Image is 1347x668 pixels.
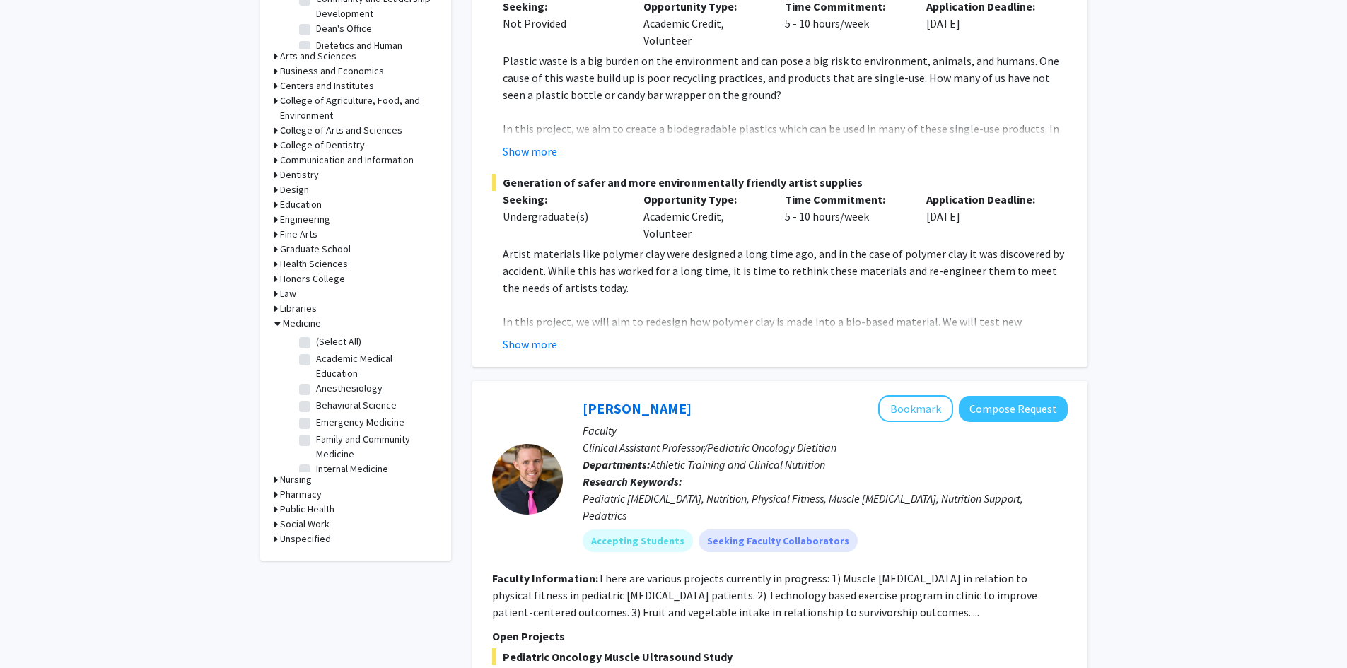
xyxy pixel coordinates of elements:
h3: Education [280,197,322,212]
h3: Design [280,182,309,197]
p: Time Commitment: [785,191,905,208]
p: In this project, we aim to create a biodegradable plastics which can be used in many of these sin... [503,120,1068,205]
label: Family and Community Medicine [316,432,433,462]
label: Dean's Office [316,21,372,36]
h3: College of Dentistry [280,138,365,153]
a: [PERSON_NAME] [583,399,692,417]
h3: Fine Arts [280,227,317,242]
h3: Business and Economics [280,64,384,78]
p: Opportunity Type: [643,191,764,208]
div: 5 - 10 hours/week [774,191,916,242]
h3: Pharmacy [280,487,322,502]
fg-read-more: There are various projects currently in progress: 1) Muscle [MEDICAL_DATA] in relation to physica... [492,571,1037,619]
h3: Honors College [280,271,345,286]
h3: Medicine [283,316,321,331]
p: Application Deadline: [926,191,1046,208]
p: Clinical Assistant Professor/Pediatric Oncology Dietitian [583,439,1068,456]
h3: Dentistry [280,168,319,182]
h3: Arts and Sciences [280,49,356,64]
label: Dietetics and Human Nutrition [316,38,433,68]
h3: Centers and Institutes [280,78,374,93]
p: In this project, we will aim to redesign how polymer clay is made into a bio-based material. We w... [503,313,1068,381]
div: [DATE] [916,191,1057,242]
h3: College of Agriculture, Food, and Environment [280,93,437,123]
label: Behavioral Science [316,398,397,413]
div: Pediatric [MEDICAL_DATA], Nutrition, Physical Fitness, Muscle [MEDICAL_DATA], Nutrition Support, ... [583,490,1068,524]
h3: Nursing [280,472,312,487]
h3: Libraries [280,301,317,316]
label: Academic Medical Education [316,351,433,381]
button: Add Corey Hawes to Bookmarks [878,395,953,422]
button: Compose Request to Corey Hawes [959,396,1068,422]
label: Anesthesiology [316,381,383,396]
h3: Engineering [280,212,330,227]
label: Emergency Medicine [316,415,404,430]
span: Pediatric Oncology Muscle Ultrasound Study [492,648,1068,665]
span: Generation of safer and more environmentally friendly artist supplies [492,174,1068,191]
p: Faculty [583,422,1068,439]
b: Departments: [583,457,651,471]
h3: Law [280,286,296,301]
p: Artist materials like polymer clay were designed a long time ago, and in the case of polymer clay... [503,245,1068,296]
button: Show more [503,336,557,353]
div: Not Provided [503,15,623,32]
h3: Graduate School [280,242,351,257]
button: Show more [503,143,557,160]
p: Plastic waste is a big burden on the environment and can pose a big risk to environment, animals,... [503,52,1068,103]
mat-chip: Accepting Students [583,529,693,552]
div: Undergraduate(s) [503,208,623,225]
label: (Select All) [316,334,361,349]
p: Open Projects [492,628,1068,645]
h3: Unspecified [280,532,331,546]
iframe: Chat [11,604,60,657]
p: Seeking: [503,191,623,208]
h3: Communication and Information [280,153,414,168]
b: Research Keywords: [583,474,682,488]
mat-chip: Seeking Faculty Collaborators [699,529,858,552]
div: Academic Credit, Volunteer [633,191,774,242]
span: Athletic Training and Clinical Nutrition [651,457,825,471]
h3: Health Sciences [280,257,348,271]
h3: Public Health [280,502,334,517]
label: Internal Medicine [316,462,388,476]
h3: College of Arts and Sciences [280,123,402,138]
h3: Social Work [280,517,330,532]
b: Faculty Information: [492,571,598,585]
